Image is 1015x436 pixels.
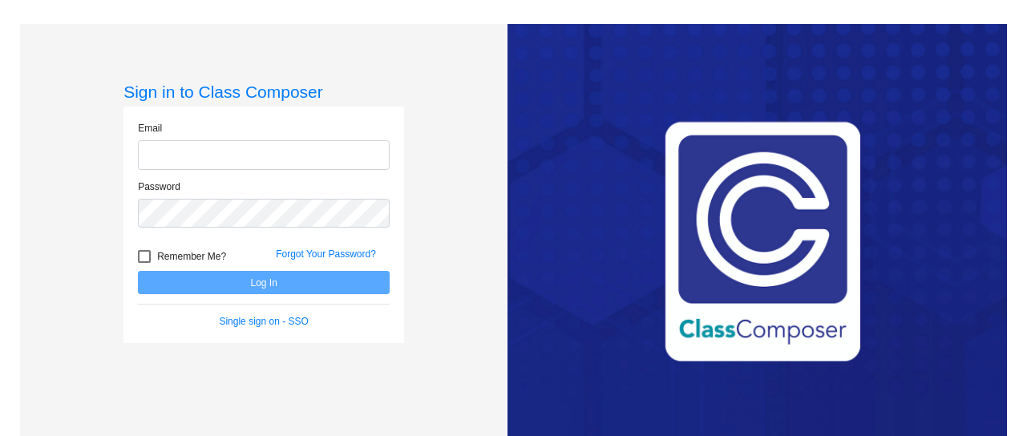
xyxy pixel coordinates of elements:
[138,180,180,194] label: Password
[276,248,376,260] a: Forgot Your Password?
[219,316,308,327] a: Single sign on - SSO
[123,82,404,102] h3: Sign in to Class Composer
[157,247,226,266] span: Remember Me?
[138,271,390,294] button: Log In
[138,121,162,135] label: Email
